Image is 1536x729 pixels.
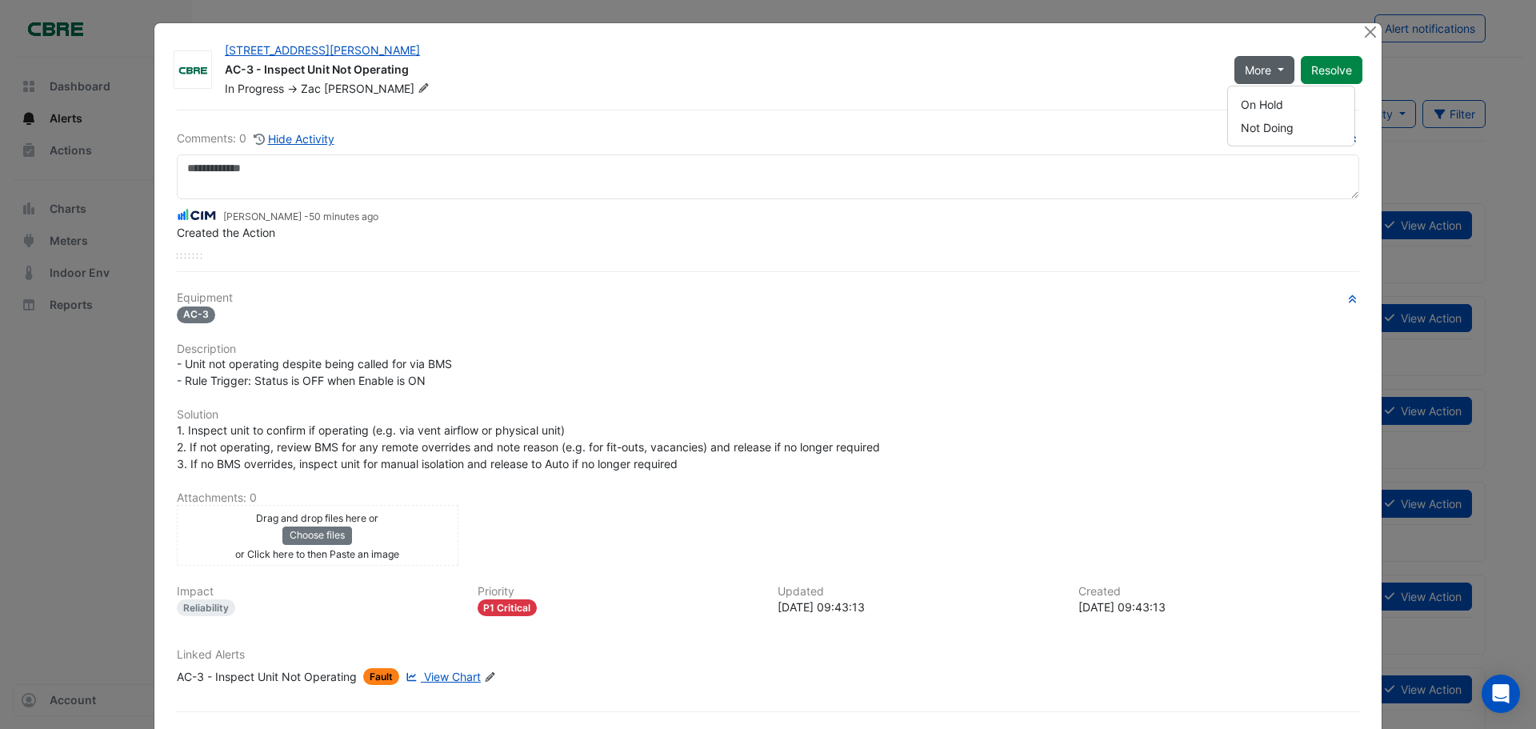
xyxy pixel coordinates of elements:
a: [STREET_ADDRESS][PERSON_NAME] [225,43,420,57]
fa-icon: Edit Linked Alerts [484,671,496,683]
span: 1. Inspect unit to confirm if operating (e.g. via vent airflow or physical unit) 2. If not operat... [177,423,880,471]
span: 2025-08-20 09:43:13 [309,210,378,222]
h6: Impact [177,585,458,599]
button: Close [1362,23,1378,40]
span: More [1245,62,1271,78]
span: [PERSON_NAME] [324,81,433,97]
div: AC-3 - Inspect Unit Not Operating [177,668,357,685]
span: -> [287,82,298,95]
h6: Priority [478,585,759,599]
h6: Solution [177,408,1359,422]
button: Not Doing [1228,116,1354,139]
span: Zac [301,82,321,95]
span: - Unit not operating despite being called for via BMS - Rule Trigger: Status is OFF when Enable i... [177,357,452,387]
button: Choose files [282,527,352,544]
span: AC-3 [177,306,215,323]
small: Drag and drop files here or [256,512,378,524]
button: Hide Activity [253,130,335,148]
img: CIM [177,206,217,224]
h6: Description [177,342,1359,356]
div: AC-3 - Inspect Unit Not Operating [225,62,1215,81]
h6: Created [1078,585,1360,599]
button: Resolve [1301,56,1362,84]
div: Open Intercom Messenger [1482,675,1520,713]
h6: Attachments: 0 [177,491,1359,505]
div: [DATE] 09:43:13 [1078,599,1360,615]
div: Reliability [177,599,235,616]
button: More [1234,56,1294,84]
small: or Click here to then Paste an image [235,548,399,560]
span: Fault [363,668,399,685]
h6: Linked Alerts [177,648,1359,662]
span: View Chart [424,670,481,683]
a: View Chart [402,668,481,685]
img: CBRE Charter Hall [174,62,211,78]
div: More [1227,86,1355,146]
h6: Updated [778,585,1059,599]
button: On Hold [1228,93,1354,116]
div: P1 Critical [478,599,538,616]
small: [PERSON_NAME] - [223,210,378,224]
div: [DATE] 09:43:13 [778,599,1059,615]
span: In Progress [225,82,284,95]
span: Created the Action [177,226,275,239]
div: Comments: 0 [177,130,335,148]
h6: Equipment [177,291,1359,305]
